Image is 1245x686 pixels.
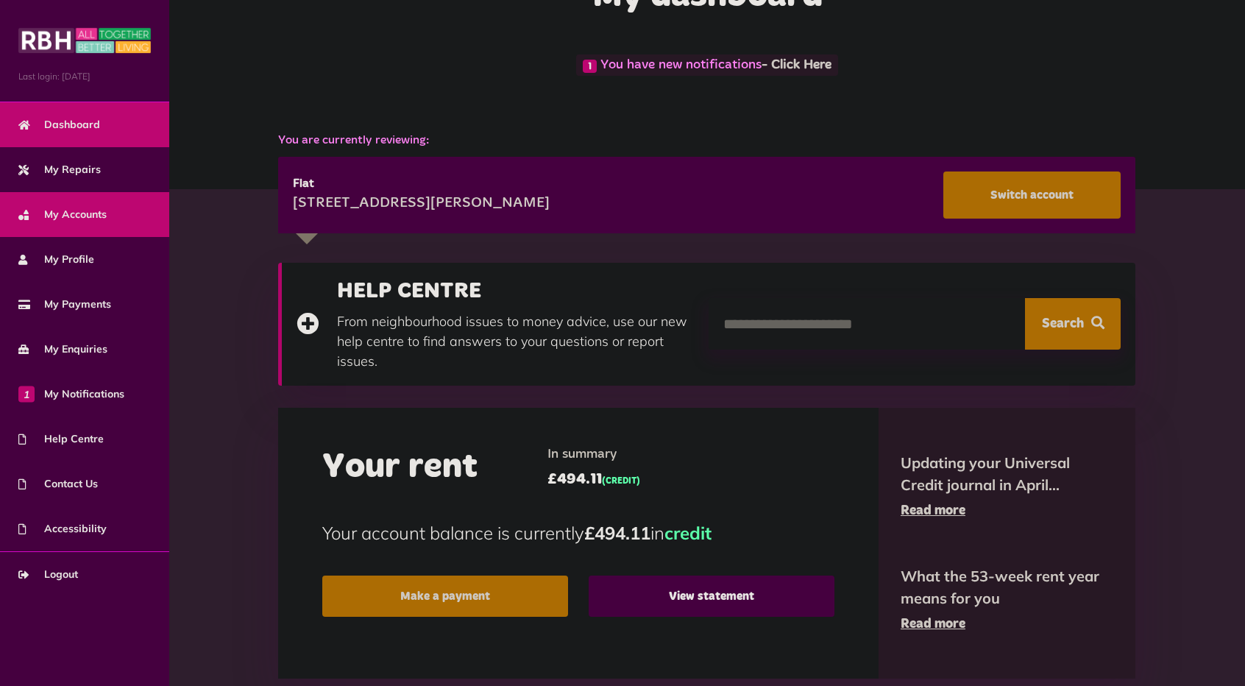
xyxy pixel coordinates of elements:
span: 1 [583,60,597,73]
a: Switch account [943,171,1121,219]
a: What the 53-week rent year means for you Read more [901,565,1113,634]
span: Help Centre [18,431,104,447]
div: [STREET_ADDRESS][PERSON_NAME] [293,193,550,215]
span: £494.11 [547,468,640,490]
a: - Click Here [762,59,831,72]
span: credit [664,522,712,544]
span: In summary [547,445,640,464]
span: Accessibility [18,521,107,537]
a: Make a payment [322,576,568,617]
img: MyRBH [18,26,151,55]
span: Updating your Universal Credit journal in April... [901,452,1113,496]
span: (CREDIT) [602,477,640,486]
span: My Payments [18,297,111,312]
span: You are currently reviewing: [278,132,1135,149]
span: Dashboard [18,117,100,132]
span: 1 [18,386,35,402]
span: You have new notifications [576,54,837,76]
strong: £494.11 [584,522,650,544]
span: My Accounts [18,207,107,222]
p: Your account balance is currently in [322,520,834,546]
p: From neighbourhood issues to money advice, use our new help centre to find answers to your questi... [337,311,694,371]
div: Flat [293,175,550,193]
span: Last login: [DATE] [18,70,151,83]
span: Read more [901,618,965,631]
span: Search [1042,298,1084,350]
span: My Enquiries [18,342,107,357]
span: My Notifications [18,386,124,402]
a: Updating your Universal Credit journal in April... Read more [901,452,1113,521]
span: Logout [18,567,78,582]
span: My Repairs [18,162,101,177]
a: View statement [589,576,834,617]
span: What the 53-week rent year means for you [901,565,1113,609]
span: Contact Us [18,476,98,492]
span: My Profile [18,252,94,267]
span: Read more [901,504,965,517]
button: Search [1025,298,1121,350]
h2: Your rent [322,446,478,489]
h3: HELP CENTRE [337,277,694,304]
